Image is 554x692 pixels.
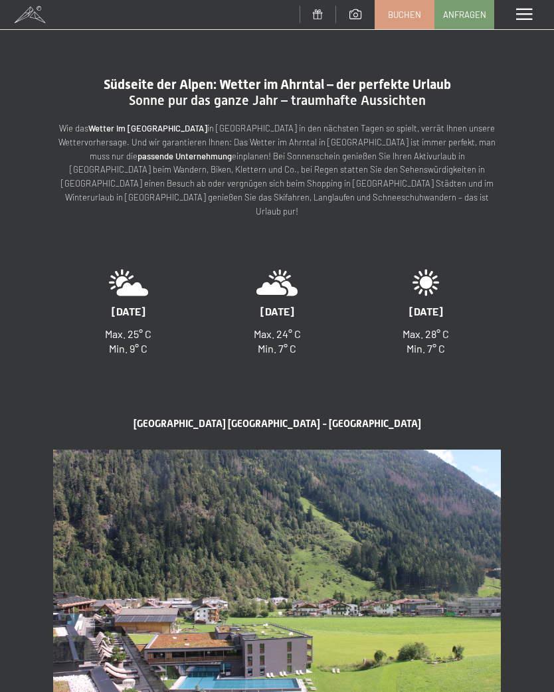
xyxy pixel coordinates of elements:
[409,305,443,317] span: [DATE]
[375,1,434,29] a: Buchen
[88,123,207,133] strong: Wetter im [GEOGRAPHIC_DATA]
[53,122,501,218] p: Wie das in [GEOGRAPHIC_DATA] in den nächsten Tagen so spielt, verrät Ihnen unsere Wettervorhersag...
[129,92,426,108] span: Sonne pur das ganze Jahr – traumhafte Aussichten
[435,1,494,29] a: Anfragen
[443,9,486,21] span: Anfragen
[104,76,451,92] span: Südseite der Alpen: Wetter im Ahrntal – der perfekte Urlaub
[388,9,421,21] span: Buchen
[112,305,145,317] span: [DATE]
[403,327,449,340] span: Max. 28° C
[260,305,294,317] span: [DATE]
[109,342,147,355] span: Min. 9° C
[258,342,296,355] span: Min. 7° C
[134,418,421,430] span: [GEOGRAPHIC_DATA] [GEOGRAPHIC_DATA] - [GEOGRAPHIC_DATA]
[138,151,232,161] strong: passende Unternehmung
[254,327,301,340] span: Max. 24° C
[407,342,445,355] span: Min. 7° C
[105,327,151,340] span: Max. 25° C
